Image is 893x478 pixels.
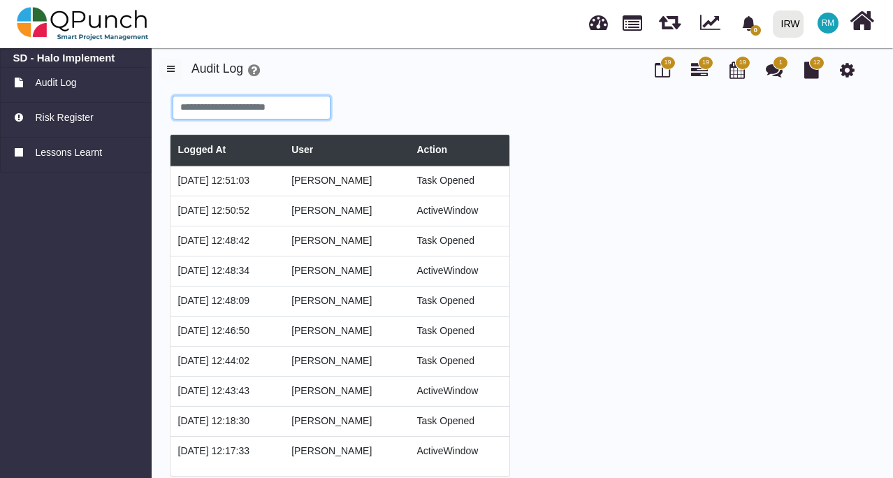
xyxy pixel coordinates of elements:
[693,1,733,47] div: Dynamic Report
[191,59,243,76] h5: Audit Log
[170,376,284,406] td: [DATE] 12:43:43
[729,61,745,78] i: Calendar
[623,9,642,31] span: Projects
[750,25,761,36] span: 0
[691,61,708,78] i: Gantt
[767,1,809,47] a: IRW
[284,436,409,466] td: [PERSON_NAME]
[409,256,510,286] td: ActiveWindow
[284,135,409,166] th: User
[409,226,510,256] td: Task Opened
[818,13,838,34] span: Ruman Muhith
[170,346,284,376] td: [DATE] 12:44:02
[779,58,783,68] span: 1
[284,376,409,406] td: [PERSON_NAME]
[13,52,139,64] a: SD - Halo Implement
[170,166,284,196] td: [DATE] 12:51:03
[736,10,761,36] div: Notification
[170,436,284,466] td: [DATE] 12:17:33
[284,256,409,286] td: [PERSON_NAME]
[409,166,510,196] td: Task Opened
[409,286,510,316] td: Task Opened
[284,166,409,196] td: [PERSON_NAME]
[409,376,510,406] td: ActiveWindow
[35,145,102,160] span: Lessons Learnt
[35,75,76,90] span: Audit Log
[655,61,670,78] i: Board
[170,316,284,346] td: [DATE] 12:46:50
[284,346,409,376] td: [PERSON_NAME]
[170,196,284,226] td: [DATE] 12:50:52
[284,316,409,346] td: [PERSON_NAME]
[243,64,260,81] a: Help
[409,346,510,376] td: Task Opened
[822,19,835,27] span: RM
[702,58,709,68] span: 19
[850,8,874,34] i: Home
[813,58,820,68] span: 12
[409,316,510,346] td: Task Opened
[766,61,783,78] i: Punch Discussion
[170,135,284,166] th: Logged At
[170,256,284,286] td: [DATE] 12:48:34
[170,286,284,316] td: [DATE] 12:48:09
[284,406,409,436] td: [PERSON_NAME]
[170,406,284,436] td: [DATE] 12:18:30
[409,135,510,166] th: Action
[664,58,671,68] span: 19
[17,3,149,45] img: qpunch-sp.fa6292f.png
[781,12,800,36] div: IRW
[284,196,409,226] td: [PERSON_NAME]
[733,1,767,45] a: bell fill0
[409,406,510,436] td: Task Opened
[804,61,819,78] i: Document Library
[739,58,746,68] span: 19
[284,226,409,256] td: [PERSON_NAME]
[409,196,510,226] td: ActiveWindow
[284,286,409,316] td: [PERSON_NAME]
[589,8,608,29] span: Dashboard
[809,1,847,45] a: RM
[35,110,93,125] span: Risk Register
[170,226,284,256] td: [DATE] 12:48:42
[409,436,510,466] td: ActiveWindow
[741,16,756,31] svg: bell fill
[691,67,708,78] a: 19
[659,7,681,30] span: Releases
